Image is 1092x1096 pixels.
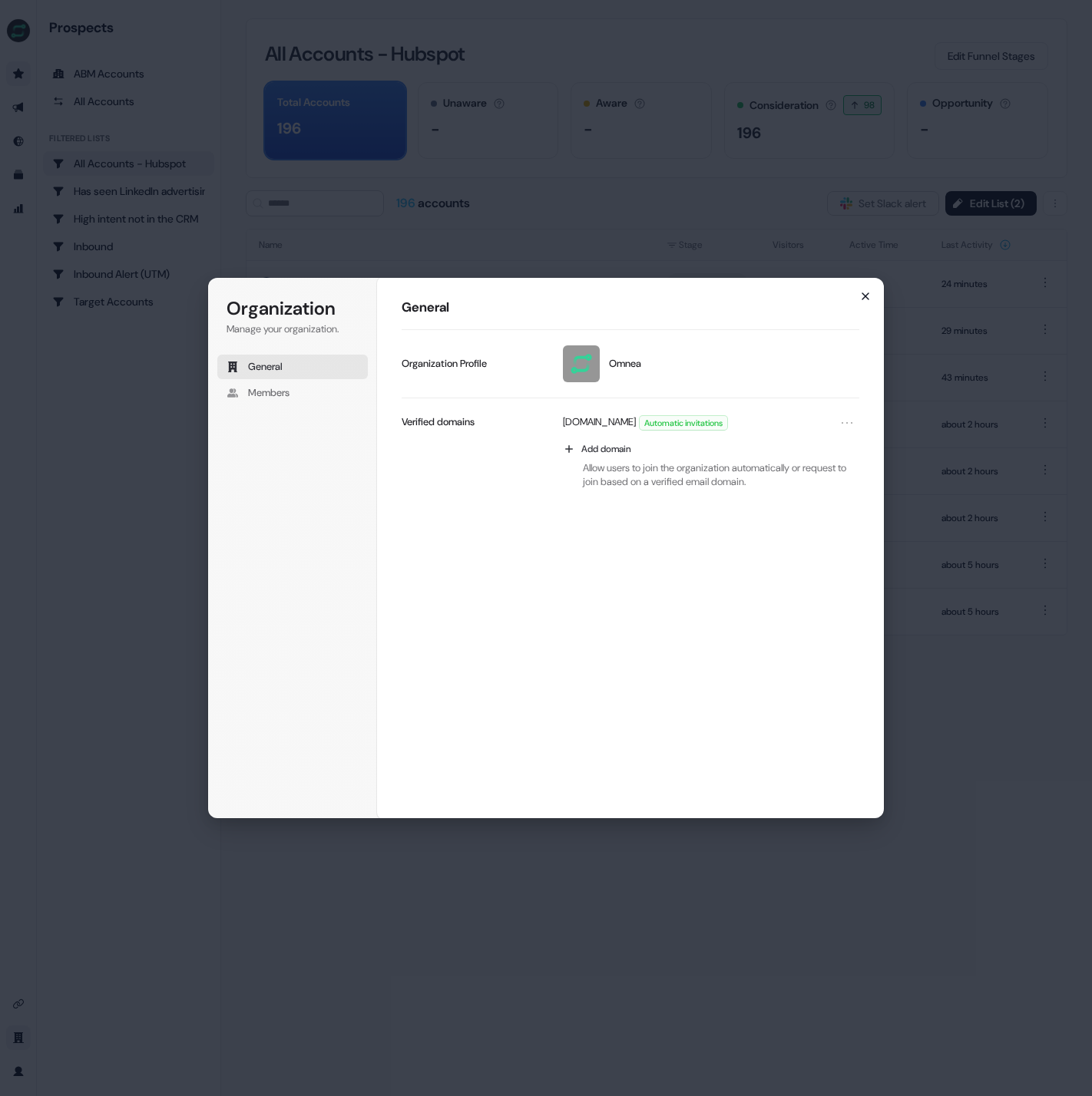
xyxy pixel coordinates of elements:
[217,381,368,405] button: Members
[581,443,631,455] span: Add domain
[402,357,487,371] p: Organization Profile
[555,437,859,461] button: Add domain
[838,414,856,432] button: Open menu
[563,345,600,382] img: Omnea
[248,360,283,374] span: General
[402,299,859,317] h1: General
[609,357,641,371] span: Omnea
[248,386,290,400] span: Members
[227,296,359,321] h1: Organization
[555,461,859,489] p: Allow users to join the organization automatically or request to join based on a verified email d...
[227,322,359,336] p: Manage your organization.
[402,415,475,429] p: Verified domains
[640,416,727,430] span: Automatic invitations
[563,415,636,431] p: [DOMAIN_NAME]
[217,355,368,379] button: General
